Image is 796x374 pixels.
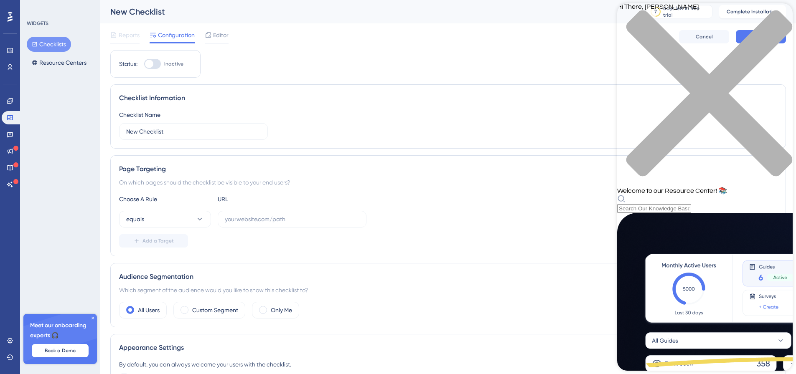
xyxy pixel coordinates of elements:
[119,93,777,103] div: Checklist Information
[119,211,211,227] button: equals
[164,61,183,67] span: Inactive
[27,37,71,52] button: Checklists
[119,272,777,282] div: Audience Segmentation
[218,194,310,204] div: URL
[32,344,89,357] button: Book a Demo
[126,214,144,224] span: equals
[119,59,137,69] div: Status:
[119,359,777,369] div: By default, you can always welcome your users with the checklist.
[126,127,261,136] input: Type your Checklist name
[119,194,211,204] div: Choose A Rule
[27,55,92,70] button: Resource Centers
[119,285,777,295] div: Which segment of the audience would you like to show this checklist to?
[3,5,18,20] img: launcher-image-alternative-text
[119,164,777,174] div: Page Targeting
[225,215,359,224] input: yourwebsite.com/path
[138,305,160,315] label: All Users
[119,343,777,353] div: Appearance Settings
[30,321,90,341] span: Meet our onboarding experts 🎧
[110,6,625,18] div: New Checklist
[192,305,238,315] label: Custom Segment
[142,238,174,244] span: Add a Target
[119,177,777,187] div: On which pages should the checklist be visible to your end users?
[20,2,52,12] span: Need Help?
[119,30,140,40] span: Reports
[271,305,292,315] label: Only Me
[119,234,188,248] button: Add a Target
[45,347,76,354] span: Book a Demo
[213,30,229,40] span: Editor
[158,30,195,40] span: Configuration
[119,110,160,120] div: Checklist Name
[27,20,48,27] div: WIDGETS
